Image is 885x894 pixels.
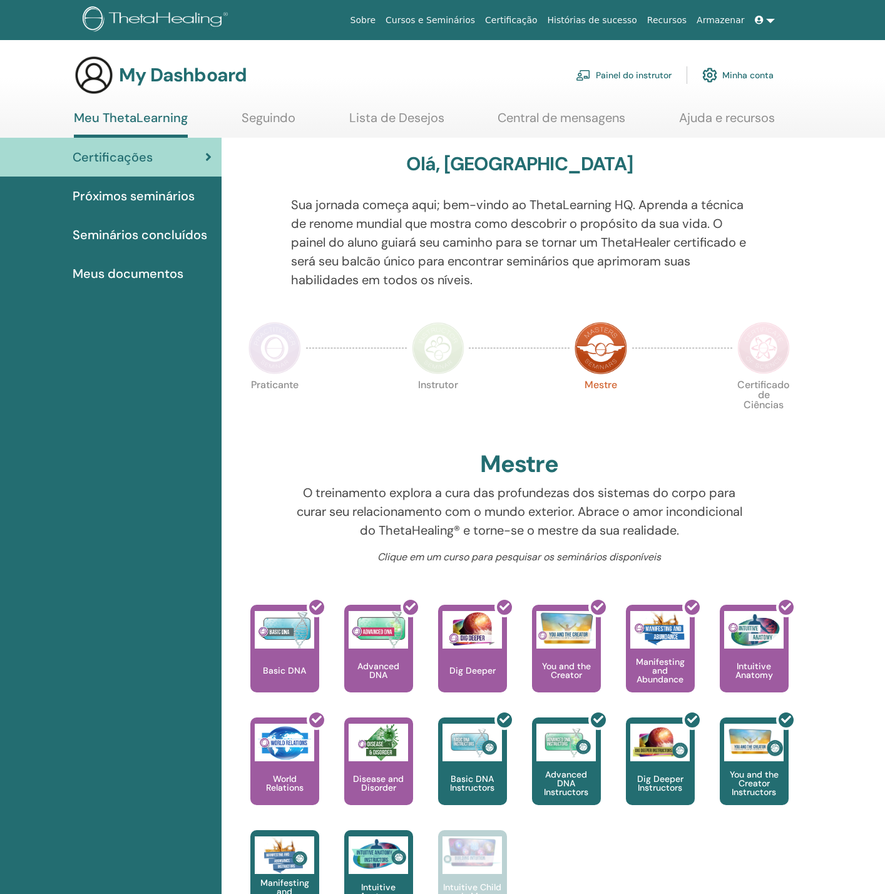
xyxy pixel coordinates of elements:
a: Dig Deeper Instructors Dig Deeper Instructors [626,717,695,830]
a: Meu ThetaLearning [74,110,188,138]
p: Intuitive Anatomy [720,662,789,679]
img: Intuitive Child In Me Instructors [442,836,502,867]
img: You and the Creator [536,611,596,645]
p: Dig Deeper Instructors [626,774,695,792]
a: Armazenar [692,9,749,32]
p: Manifesting and Abundance [626,657,695,684]
p: Instrutor [412,380,464,433]
img: Practitioner [248,322,301,374]
span: Próximos seminários [73,187,195,205]
img: Dig Deeper [442,611,502,649]
img: Manifesting and Abundance [630,611,690,649]
a: You and the Creator You and the Creator [532,605,601,717]
p: World Relations [250,774,319,792]
p: Clique em um curso para pesquisar os seminários disponíveis [291,550,747,565]
p: Certificado de Ciências [737,380,790,433]
a: Ajuda e recursos [679,110,775,135]
h3: Olá, [GEOGRAPHIC_DATA] [406,153,633,175]
h2: Mestre [480,450,558,479]
img: You and the Creator Instructors [724,724,784,761]
img: Advanced DNA [349,611,408,649]
p: Praticante [248,380,301,433]
img: logo.png [83,6,232,34]
a: Advanced DNA Advanced DNA [344,605,413,717]
img: Master [575,322,627,374]
a: Disease and Disorder Disease and Disorder [344,717,413,830]
span: Meus documentos [73,264,183,283]
p: Dig Deeper [444,666,501,675]
a: Sobre [345,9,381,32]
p: Advanced DNA Instructors [532,770,601,796]
a: Lista de Desejos [349,110,444,135]
a: Seguindo [242,110,295,135]
img: World Relations [255,724,314,761]
a: Dig Deeper Dig Deeper [438,605,507,717]
a: Intuitive Anatomy Intuitive Anatomy [720,605,789,717]
a: You and the Creator Instructors You and the Creator Instructors [720,717,789,830]
a: Basic DNA Instructors Basic DNA Instructors [438,717,507,830]
img: Dig Deeper Instructors [630,724,690,761]
img: cog.svg [702,64,717,86]
img: generic-user-icon.jpg [74,55,114,95]
a: Painel do instrutor [576,61,672,89]
p: You and the Creator [532,662,601,679]
p: Sua jornada começa aqui; bem-vindo ao ThetaLearning HQ. Aprenda a técnica de renome mundial que m... [291,195,747,289]
a: Central de mensagens [498,110,625,135]
a: Recursos [642,9,692,32]
span: Seminários concluídos [73,225,207,244]
p: Disease and Disorder [344,774,413,792]
p: Basic DNA Instructors [438,774,507,792]
p: O treinamento explora a cura das profundezas dos sistemas do corpo para curar seu relacionamento ... [291,483,747,540]
img: Disease and Disorder [349,724,408,761]
p: Mestre [575,380,627,433]
a: Manifesting and Abundance Manifesting and Abundance [626,605,695,717]
h3: My Dashboard [119,64,247,86]
img: Intuitive Anatomy [724,611,784,649]
img: Basic DNA [255,611,314,649]
a: Cursos e Seminários [381,9,480,32]
img: Manifesting and Abundance Instructors [255,836,314,874]
p: You and the Creator Instructors [720,770,789,796]
a: Advanced DNA Instructors Advanced DNA Instructors [532,717,601,830]
a: World Relations World Relations [250,717,319,830]
img: Advanced DNA Instructors [536,724,596,761]
img: Basic DNA Instructors [442,724,502,761]
a: Certificação [480,9,542,32]
a: Basic DNA Basic DNA [250,605,319,717]
a: Histórias de sucesso [543,9,642,32]
span: Certificações [73,148,153,167]
img: Instructor [412,322,464,374]
img: chalkboard-teacher.svg [576,69,591,81]
a: Minha conta [702,61,774,89]
p: Advanced DNA [344,662,413,679]
img: Certificate of Science [737,322,790,374]
img: Intuitive Anatomy Instructors [349,836,408,874]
